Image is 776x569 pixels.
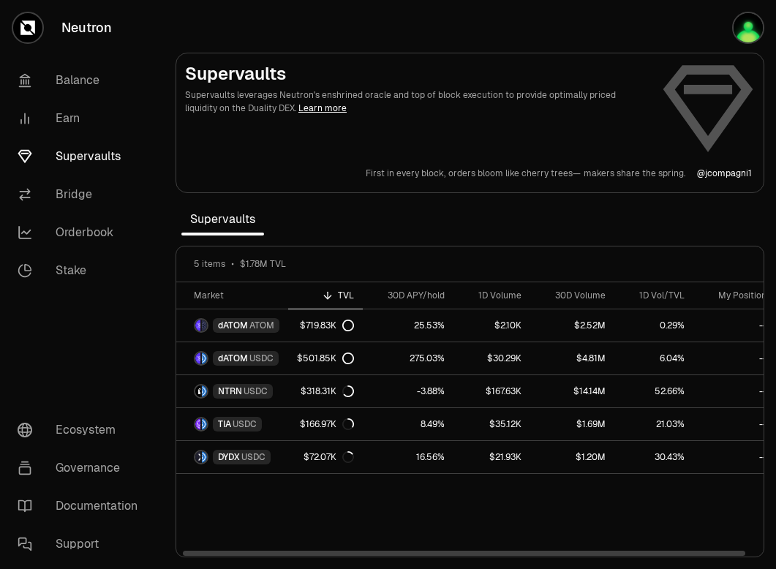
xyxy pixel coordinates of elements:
a: Balance [6,61,158,99]
a: $318.31K [288,375,363,407]
span: $1.78M TVL [240,258,286,270]
a: $72.07K [288,441,363,473]
a: dATOM LogoUSDC LogodATOMUSDC [176,342,288,374]
p: @ jcompagni1 [697,167,752,179]
a: Earn [6,99,158,137]
a: $166.97K [288,408,363,440]
img: dATOM Logo [195,320,200,331]
a: TIA LogoUSDC LogoTIAUSDC [176,408,288,440]
a: Ecosystem [6,411,158,449]
a: Documentation [6,487,158,525]
div: 1D Vol/TVL [623,290,685,301]
a: DYDX LogoUSDC LogoDYDXUSDC [176,441,288,473]
p: orders bloom like cherry trees— [448,167,581,179]
a: 52.66% [614,375,693,407]
a: $14.14M [530,375,614,407]
a: dATOM LogoATOM LogodATOMATOM [176,309,288,342]
a: NTRN LogoUSDC LogoNTRNUSDC [176,375,288,407]
span: TIA [218,418,231,430]
a: 6.04% [614,342,693,374]
div: TVL [297,290,354,301]
a: 275.03% [363,342,453,374]
a: 16.56% [363,441,453,473]
div: $318.31K [301,385,354,397]
a: Supervaults [6,137,158,176]
span: NTRN [218,385,242,397]
a: $4.81M [530,342,614,374]
a: First in every block,orders bloom like cherry trees—makers share the spring. [366,167,685,179]
div: 1D Volume [462,290,521,301]
img: TIA Logo [195,418,200,430]
div: $719.83K [300,320,354,331]
div: 30D APY/hold [372,290,445,301]
div: My Position [702,290,766,301]
span: USDC [233,418,257,430]
a: Learn more [298,102,347,114]
div: $166.97K [300,418,354,430]
span: 5 items [194,258,225,270]
img: USDC Logo [202,451,207,463]
a: $2.52M [530,309,614,342]
img: USDC Logo [202,418,207,430]
span: dATOM [218,353,248,364]
p: makers share the spring. [584,167,685,179]
span: ATOM [249,320,274,331]
a: $1.20M [530,441,614,473]
img: ATOM Logo [202,320,207,331]
a: 21.03% [614,408,693,440]
div: $72.07K [304,451,354,463]
a: Governance [6,449,158,487]
span: dATOM [218,320,248,331]
div: 30D Volume [539,290,606,301]
span: USDC [249,353,274,364]
a: Orderbook [6,214,158,252]
span: Supervaults [181,205,264,234]
div: Market [194,290,279,301]
a: 30.43% [614,441,693,473]
a: 0.29% [614,309,693,342]
p: Supervaults leverages Neutron's enshrined oracle and top of block execution to provide optimally ... [185,88,649,115]
img: Djamel Staking [734,13,763,42]
a: $30.29K [453,342,530,374]
a: Support [6,525,158,563]
a: $719.83K [288,309,363,342]
div: $501.85K [297,353,354,364]
a: -3.88% [363,375,453,407]
span: DYDX [218,451,240,463]
a: Bridge [6,176,158,214]
a: 25.53% [363,309,453,342]
a: @jcompagni1 [697,167,752,179]
a: $2.10K [453,309,530,342]
img: USDC Logo [202,353,207,364]
img: DYDX Logo [195,451,200,463]
a: 8.49% [363,408,453,440]
a: $501.85K [288,342,363,374]
a: $167.63K [453,375,530,407]
span: USDC [241,451,265,463]
a: Stake [6,252,158,290]
p: First in every block, [366,167,445,179]
img: NTRN Logo [195,385,200,397]
span: USDC [244,385,268,397]
a: $35.12K [453,408,530,440]
img: dATOM Logo [195,353,200,364]
h2: Supervaults [185,62,649,86]
a: $1.69M [530,408,614,440]
img: USDC Logo [202,385,207,397]
a: $21.93K [453,441,530,473]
